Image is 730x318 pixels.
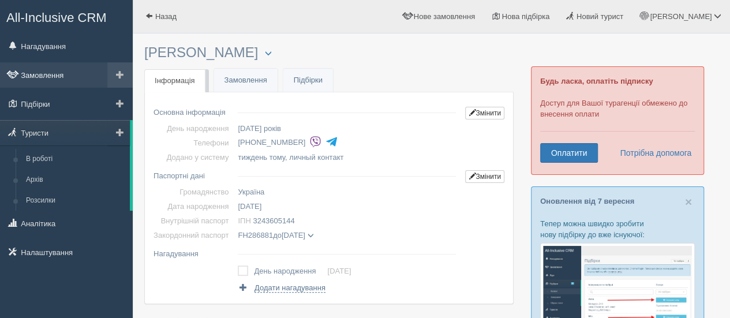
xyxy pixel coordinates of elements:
p: Тепер можна швидко зробити нову підбірку до вже існуючої: [540,218,695,240]
a: Інформація [144,69,205,93]
a: Розсилки [21,190,130,211]
a: Потрібна допомога [612,143,692,163]
a: All-Inclusive CRM [1,1,132,32]
a: Оплатити [540,143,598,163]
a: Архів [21,170,130,190]
td: День народження [154,121,233,136]
span: Інформація [155,76,195,85]
td: Дата народження [154,199,233,214]
a: [DATE] [327,267,351,275]
td: Україна [233,185,461,199]
span: × [685,195,692,208]
td: Додано у систему [154,150,233,164]
td: Телефони [154,136,233,150]
li: [PHONE_NUMBER] [238,134,461,151]
td: [DATE] років [233,121,461,136]
span: Додати нагадування [254,283,325,293]
span: ІПН [238,216,250,225]
img: telegram-colored-4375108.svg [325,136,338,148]
td: Закордонний паспорт [154,228,233,242]
span: Нове замовлення [414,12,475,21]
span: [PERSON_NAME] [650,12,712,21]
td: Внутрішній паспорт [154,214,233,228]
a: Змінити [465,170,504,183]
span: [DATE] [282,231,305,240]
a: Замовлення [214,69,278,92]
td: Паспортні дані [154,164,233,185]
td: Громадянство [154,185,233,199]
td: День народження [254,263,327,279]
h3: [PERSON_NAME] [144,45,514,61]
a: Оновлення від 7 вересня [540,197,634,205]
div: Доступ для Вашої турагенції обмежено до внесення оплати [531,66,704,175]
td: Основна інформація [154,101,233,121]
span: Назад [155,12,177,21]
td: , личный контакт [233,150,461,164]
span: Новий турист [576,12,623,21]
span: FH286881 [238,231,273,240]
a: В роботі [21,149,130,170]
td: Нагадування [154,242,233,261]
button: Close [685,196,692,208]
span: [DATE] [238,202,261,211]
a: Підбірки [283,69,333,92]
span: до [238,231,313,240]
span: 3243605144 [253,216,294,225]
img: viber-colored.svg [309,136,321,148]
span: Нова підбірка [502,12,550,21]
b: Будь ласка, оплатіть підписку [540,77,653,85]
span: тиждень тому [238,153,285,162]
span: All-Inclusive CRM [6,10,107,25]
a: Змінити [465,107,504,119]
a: Додати нагадування [238,282,325,293]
